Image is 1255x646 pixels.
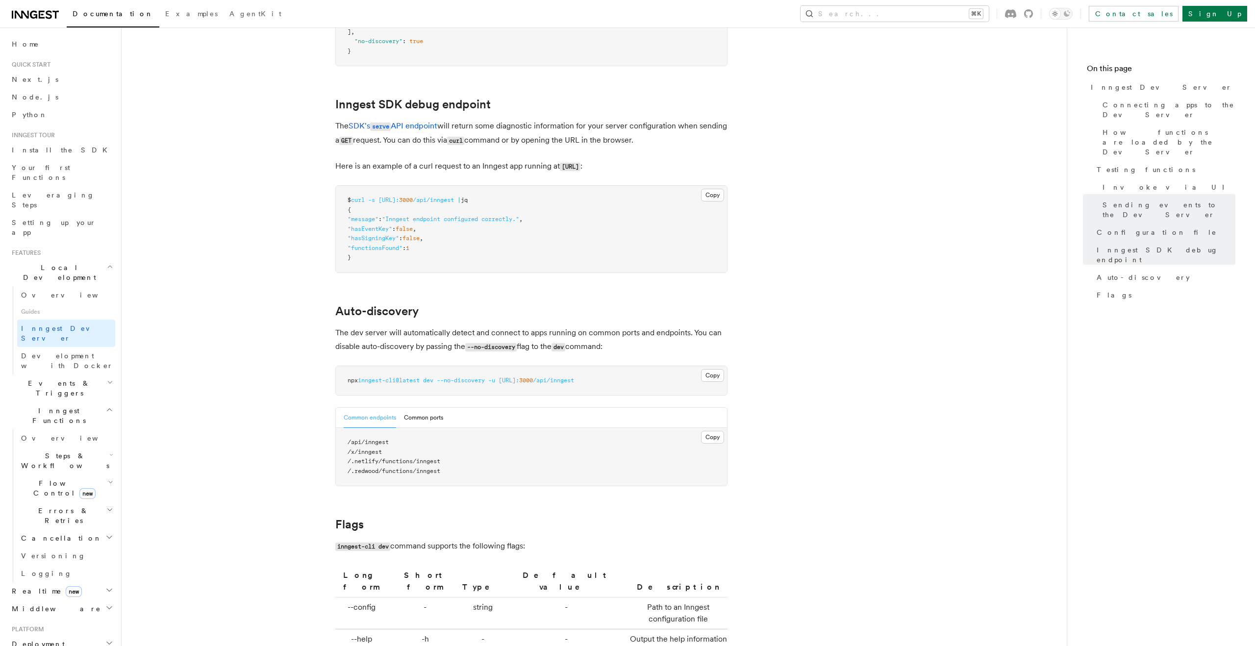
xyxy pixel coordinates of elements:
[79,488,96,499] span: new
[66,586,82,597] span: new
[229,10,281,18] span: AgentKit
[12,219,96,236] span: Setting up your app
[348,197,351,203] span: $
[969,9,983,19] kbd: ⌘K
[335,119,728,148] p: The will return some diagnostic information for your server configuration when sending a request....
[404,571,446,592] strong: Short form
[348,48,351,54] span: }
[348,216,378,223] span: "message"
[396,225,413,232] span: false
[1093,224,1235,241] a: Configuration file
[348,206,351,213] span: {
[8,600,115,618] button: Middleware
[17,451,109,471] span: Steps & Workflows
[348,225,392,232] span: "hasEventKey"
[1097,165,1195,174] span: Testing functions
[406,245,409,251] span: 1
[8,214,115,241] a: Setting up your app
[17,347,115,374] a: Development with Docker
[17,502,115,529] button: Errors & Retries
[12,111,48,119] span: Python
[382,216,519,223] span: "Inngest endpoint configured correctly."
[1093,161,1235,178] a: Testing functions
[1103,127,1235,157] span: How functions are loaded by the Dev Server
[801,6,989,22] button: Search...⌘K
[637,582,720,592] strong: Description
[8,259,115,286] button: Local Development
[8,374,115,402] button: Events & Triggers
[8,106,115,124] a: Python
[1099,178,1235,196] a: Invoke via UI
[8,604,101,614] span: Middleware
[21,552,86,560] span: Versioning
[488,377,495,384] span: -u
[67,3,159,27] a: Documentation
[560,163,580,171] code: [URL]
[507,597,626,629] td: -
[349,121,437,130] a: SDK'sserveAPI endpoint
[8,586,82,596] span: Realtime
[17,547,115,565] a: Versioning
[457,197,461,203] span: |
[12,146,113,154] span: Install the SDK
[458,597,507,629] td: string
[348,448,382,455] span: /x/inngest
[1087,78,1235,96] a: Inngest Dev Server
[462,582,503,592] strong: Type
[21,324,105,342] span: Inngest Dev Server
[335,539,728,553] p: command supports the following flags:
[12,39,39,49] span: Home
[519,216,523,223] span: ,
[701,189,724,201] button: Copy
[1087,63,1235,78] h4: On this page
[392,225,396,232] span: :
[368,197,375,203] span: -s
[335,543,390,551] code: inngest-cli dev
[12,191,95,209] span: Leveraging Steps
[8,406,106,425] span: Inngest Functions
[335,518,364,531] a: Flags
[8,429,115,582] div: Inngest Functions
[1099,196,1235,224] a: Sending events to the Dev Server
[392,597,458,629] td: -
[12,75,58,83] span: Next.js
[8,71,115,88] a: Next.js
[8,249,41,257] span: Features
[348,458,440,465] span: /.netlify/functions/inngest
[552,343,565,351] code: dev
[399,197,413,203] span: 3000
[335,597,392,629] td: --config
[1103,200,1235,220] span: Sending events to the Dev Server
[402,235,420,242] span: false
[1097,227,1217,237] span: Configuration file
[402,38,406,45] span: :
[17,286,115,304] a: Overview
[1097,245,1235,265] span: Inngest SDK debug endpoint
[17,320,115,347] a: Inngest Dev Server
[17,304,115,320] span: Guides
[165,10,218,18] span: Examples
[358,377,420,384] span: inngest-cli@latest
[8,186,115,214] a: Leveraging Steps
[354,38,402,45] span: "no-discovery"
[348,254,351,261] span: }
[420,235,423,242] span: ,
[1182,6,1247,22] a: Sign Up
[348,377,358,384] span: npx
[8,35,115,53] a: Home
[1099,96,1235,124] a: Connecting apps to the Dev Server
[8,402,115,429] button: Inngest Functions
[626,597,728,629] td: Path to an Inngest configuration file
[1093,269,1235,286] a: Auto-discovery
[17,533,102,543] span: Cancellation
[370,123,391,131] code: serve
[335,159,728,174] p: Here is an example of a curl request to an Inngest app running at :
[8,378,107,398] span: Events & Triggers
[224,3,287,26] a: AgentKit
[1099,124,1235,161] a: How functions are loaded by the Dev Server
[437,377,485,384] span: --no-discovery
[378,197,399,203] span: [URL]:
[8,88,115,106] a: Node.js
[1093,286,1235,304] a: Flags
[1097,273,1190,282] span: Auto-discovery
